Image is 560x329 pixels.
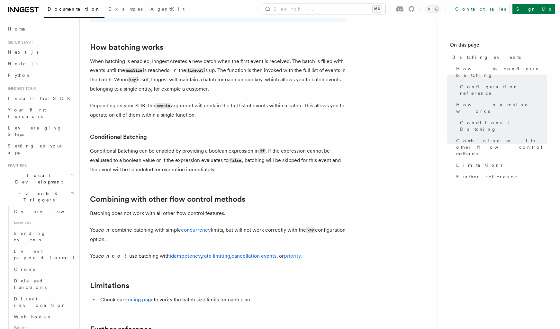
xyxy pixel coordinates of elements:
span: Local Development [5,172,70,185]
a: concurrency [181,227,211,233]
a: Your first Functions [5,104,76,122]
code: key [128,77,137,83]
em: can [98,227,112,233]
span: How to configure batching [456,66,547,78]
span: Essentials [11,217,76,227]
a: Install the SDK [5,93,76,104]
button: Events & Triggers [5,188,76,206]
a: Limitations [90,281,129,290]
span: Direct invocation [14,296,67,308]
a: Crons [11,263,76,275]
a: How to configure batching [454,63,547,81]
a: Webhooks [11,311,76,323]
code: if [259,148,266,154]
button: Local Development [5,170,76,188]
button: Toggle dark mode [425,5,440,13]
a: rate limiting [202,253,230,259]
span: Install the SDK [8,96,74,101]
code: false [229,158,242,163]
span: Python [8,73,31,78]
a: Further reference [454,171,547,182]
span: Further reference [456,173,518,180]
kbd: ⌘K [373,6,382,12]
a: Python [5,69,76,81]
a: How batching works [90,43,163,52]
a: Limitations [454,159,547,171]
button: Search...⌘K [262,4,385,14]
code: key [306,227,315,233]
span: Batching events [452,54,521,60]
a: Examples [104,2,147,17]
a: How batching works [454,99,547,117]
a: Delayed functions [11,275,76,293]
a: Leveraging Steps [5,122,76,140]
span: Examples [108,6,143,12]
a: Contact sales [451,4,510,14]
a: Direct invocation [11,293,76,311]
span: Home [8,26,26,32]
p: Depending on your SDK, the argument will contain the full list of events within a batch. This all... [90,101,347,120]
a: Batching events [450,51,547,63]
em: cannot [98,253,129,259]
p: Batching does not work with all other flow control features. [90,209,347,218]
a: Conditional Batching [90,132,147,141]
span: Events & Triggers [5,190,70,203]
a: Setting up your app [5,140,76,158]
span: Your first Functions [8,107,46,119]
a: Configuration reference [457,81,547,99]
span: Webhooks [14,314,50,319]
span: Event payload format [14,249,74,260]
a: AgentKit [147,2,188,17]
a: cancellation events [231,253,276,259]
span: How batching works [456,102,547,114]
a: Combining with other flow control methods [454,135,547,159]
h4: On this page [450,41,547,51]
span: Sending events [14,231,46,242]
li: Check our to verify the batch size limits for each plan. [98,295,347,304]
em: or [167,67,179,73]
code: events [155,103,171,109]
span: Documentation [48,6,101,12]
code: maxSize [125,68,143,73]
p: Conditional Batching can be enabled by providing a boolean expression in . If the expression cann... [90,147,347,174]
span: Crons [14,267,35,272]
p: When batching is enabled, Inngest creates a new batch when the first event is received. The batch... [90,57,347,93]
p: You use batching with , , , or . [90,252,347,261]
a: Event payload format [11,245,76,263]
span: Inngest tour [5,86,36,91]
span: Setting up your app [8,143,63,155]
a: Documentation [44,2,104,18]
span: Configuration reference [460,84,547,96]
span: Combining with other flow control methods [456,138,547,157]
span: Quick start [5,40,33,45]
span: Overview [14,209,80,214]
a: idempotency [170,253,201,259]
code: timeout [186,68,204,73]
span: Features [5,163,27,168]
span: Limitations [456,162,502,168]
span: Delayed functions [14,278,47,290]
a: Conditional Batching [457,117,547,135]
a: Sign Up [512,4,555,14]
a: Next.js [5,46,76,58]
a: Combining with other flow control methods [90,195,245,204]
span: Next.js [8,49,38,55]
a: Home [5,23,76,35]
a: pricing page [124,297,154,303]
span: Conditional Batching [460,120,547,132]
a: Overview [11,206,76,217]
a: Node.js [5,58,76,69]
a: Sending events [11,227,76,245]
span: Leveraging Steps [8,125,62,137]
p: You combine batching with simple limits, but will not work correctly with the configuration option. [90,226,347,244]
a: priority [284,253,301,259]
span: Node.js [8,61,38,66]
span: AgentKit [150,6,185,12]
